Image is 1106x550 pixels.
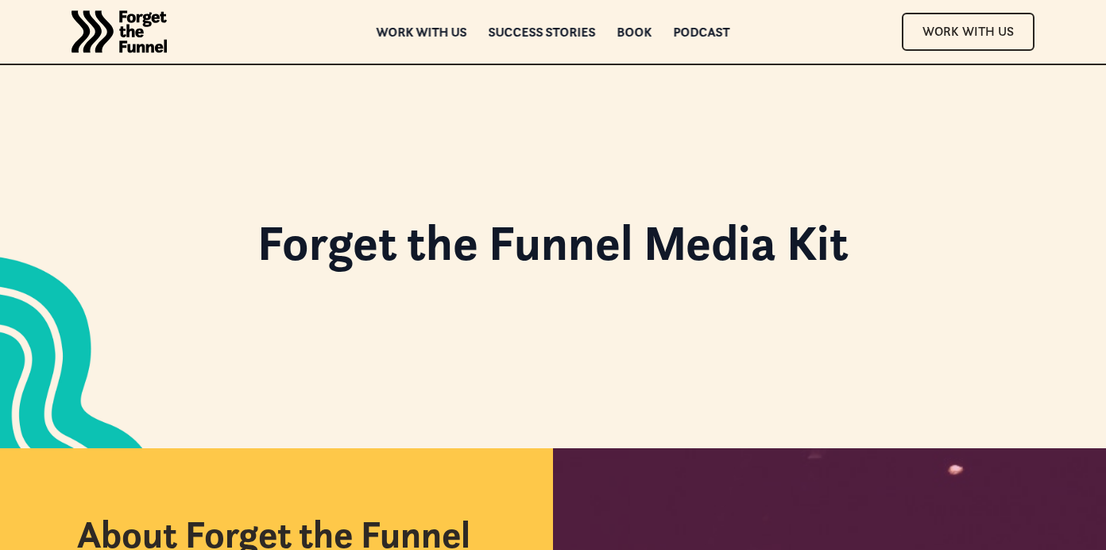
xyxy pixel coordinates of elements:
[674,26,730,37] a: Podcast
[902,13,1034,50] a: Work With Us
[489,26,596,37] a: Success Stories
[377,26,467,37] a: Work with us
[257,218,849,283] h1: Forget the Funnel Media Kit
[617,26,652,37] a: Book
